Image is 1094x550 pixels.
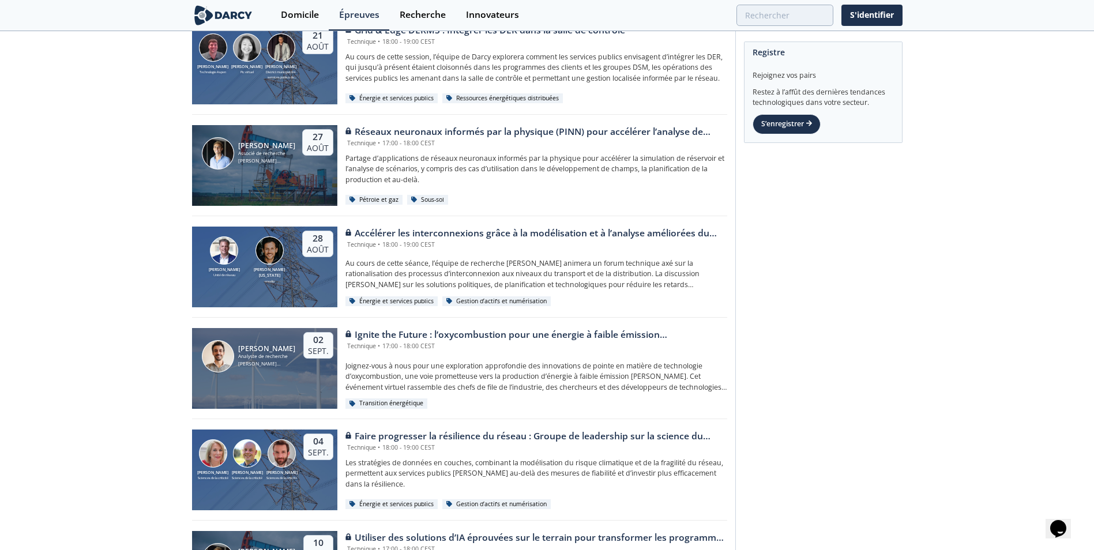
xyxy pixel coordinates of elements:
div: [PERSON_NAME] Partners [238,360,295,368]
iframe: chat widget [1046,504,1082,538]
p: Au cours de cette séance, l’équipe de recherche [PERSON_NAME] animera un forum technique axé sur ... [345,258,727,290]
font: Réseaux neuronaux informés par la physique (PINN) pour accélérer l’analyse de scénarios souterrains [345,125,710,152]
a: S’enregistrer [753,114,821,134]
img: Yevgeniy Postnov [267,33,295,62]
font: 17:00 - 18:00 CEST [345,342,435,350]
div: Sciences de la criticité [230,476,265,480]
font: 17:00 - 18:00 CEST [345,139,435,147]
p: Partage d’applications de réseaux neuronaux informés par la physique pour accélérer la simulation... [345,153,727,185]
img: Juan Mayol [202,137,234,169]
font: 28 [313,232,323,244]
font: Grid & Edge DERMS : Intégrer les DER dans la salle de contrôle [355,24,625,36]
img: Luigi Montana [255,236,284,265]
div: [PERSON_NAME] [230,64,264,70]
div: Innovateurs [466,10,519,20]
p: Les stratégies de données en couches, combinant la modélisation du risque climatique et de la fra... [345,458,727,489]
div: Pic virtuel [230,70,264,74]
font: Août [307,41,329,52]
a: Jonathan Curtis [PERSON_NAME] Technologie Aspen Brenda Chew [PERSON_NAME] Pic virtuel Yevgeniy Po... [192,24,727,104]
font: sept. [308,345,329,356]
font: Énergie et services publics [359,93,434,104]
img: Brian Fitzsimons [210,236,238,265]
p: Au cours de cette session, l’équipe de Darcy explorera comment les services publics envisagent d’... [345,52,727,84]
div: Unité de réseau [207,273,241,277]
span: Technique • [345,342,382,350]
font: Registre [753,46,785,58]
div: Restez à l’affût des dernières tendances technologiques dans votre secteur. [753,81,894,108]
font: 18:00 - 19:00 CEST [345,443,435,451]
div: Sciences de la criticité [196,476,231,480]
font: sept. [308,447,329,458]
font: Sous-sol [421,195,444,205]
div: [PERSON_NAME] Partners [238,157,295,165]
div: Associé de recherche [238,150,295,157]
div: Recherche [400,10,446,20]
font: Accélérer les interconnexions grâce à la modélisation et à l’analyse améliorées du réseau T&D [345,227,717,253]
div: Épreuves [339,10,379,20]
div: [PERSON_NAME] [230,470,265,476]
div: District municipal des services publics de [GEOGRAPHIC_DATA]. [264,70,298,80]
input: Advanced Search [736,5,833,26]
a: Brian Fitzsimons [PERSON_NAME] Unité de réseau Luigi Montana [PERSON_NAME][US_STATE] envelio 28 A... [192,227,727,307]
a: Susan Ginsburg [PERSON_NAME] Sciences de la criticité Ben Ruddell [PERSON_NAME] Sciences de la cr... [192,430,727,510]
font: Pétrole et gaz [359,195,398,205]
font: 21 [313,29,323,42]
font: 18:00 - 19:00 CEST [345,240,435,248]
div: Domicile [281,10,319,20]
font: Ignite the Future : l’oxycombustion pour une énergie à faible émission [PERSON_NAME] [345,328,667,355]
div: [PERSON_NAME][US_STATE] [253,267,287,279]
img: Susan Ginsburg [199,439,227,468]
div: Technologie Aspen [196,70,230,74]
span: Technique • [345,139,382,147]
font: Ressources énergétiques distribuées [456,93,559,104]
font: 04 [313,435,324,447]
font: Août [307,244,329,255]
span: Technique • [345,240,382,248]
font: 27 [313,130,323,143]
img: Ben Ruddell [233,439,261,468]
div: Rejoignez vos pairs [753,62,894,81]
font: Énergie et services publics [359,296,434,307]
font: Gestion d’actifs et numérisation [456,296,547,307]
div: [PERSON_NAME] [238,142,295,150]
font: Gestion d’actifs et numérisation [456,499,547,510]
a: Nicolas Lassalle [PERSON_NAME] Analyste de recherche [PERSON_NAME] Partners 02 sept. Ignite the F... [192,328,727,409]
font: Faire progresser la résilience du réseau : Groupe de leadership sur la science du climat et la mo... [345,430,710,456]
div: [PERSON_NAME] [196,64,230,70]
div: [PERSON_NAME] [196,470,231,476]
p: Joignez-vous à nous pour une exploration approfondie des innovations de pointe en matière de tech... [345,361,727,393]
div: [PERSON_NAME] [207,267,241,273]
font: 18:00 - 19:00 CEST [345,37,435,46]
div: envelio [253,279,287,284]
img: Brenda Chew [233,33,261,62]
div: [PERSON_NAME] [264,64,298,70]
font: Énergie et services publics [359,499,434,510]
font: Transition énergétique [359,398,423,409]
a: S'identifier [841,5,903,26]
div: [PERSON_NAME] [238,345,295,353]
a: Juan Mayol [PERSON_NAME] Associé de recherche [PERSON_NAME] Partners 27 Août Réseaux neuronaux in... [192,125,727,206]
div: Analyste de recherche [238,353,295,360]
img: logo-wide.svg [192,5,255,25]
font: S’enregistrer [761,119,804,129]
img: Jonathan Curtis [199,33,227,62]
span: Technique • [345,443,382,451]
font: Août [307,142,329,153]
font: 10 [313,536,324,549]
div: [PERSON_NAME] [265,470,299,476]
div: Sciences de la criticité [265,476,299,480]
font: 02 [313,333,324,346]
span: Technique • [345,37,382,46]
img: Nicolas Lassalle [202,340,234,372]
img: Ross Dakin [268,439,296,468]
